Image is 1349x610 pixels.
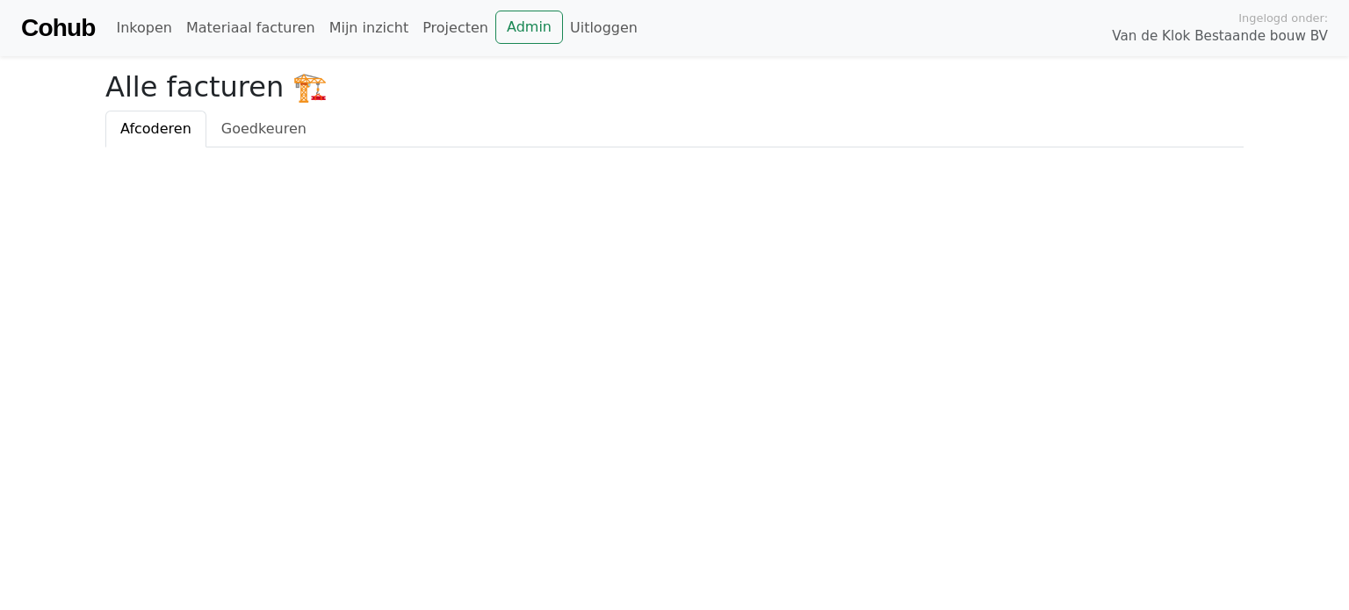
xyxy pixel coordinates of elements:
[415,11,495,46] a: Projecten
[1238,10,1328,26] span: Ingelogd onder:
[179,11,322,46] a: Materiaal facturen
[109,11,178,46] a: Inkopen
[21,7,95,49] a: Cohub
[322,11,416,46] a: Mijn inzicht
[105,111,206,147] a: Afcoderen
[563,11,645,46] a: Uitloggen
[1112,26,1328,47] span: Van de Klok Bestaande bouw BV
[105,70,1244,104] h2: Alle facturen 🏗️
[495,11,563,44] a: Admin
[206,111,321,147] a: Goedkeuren
[221,120,307,137] span: Goedkeuren
[120,120,191,137] span: Afcoderen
